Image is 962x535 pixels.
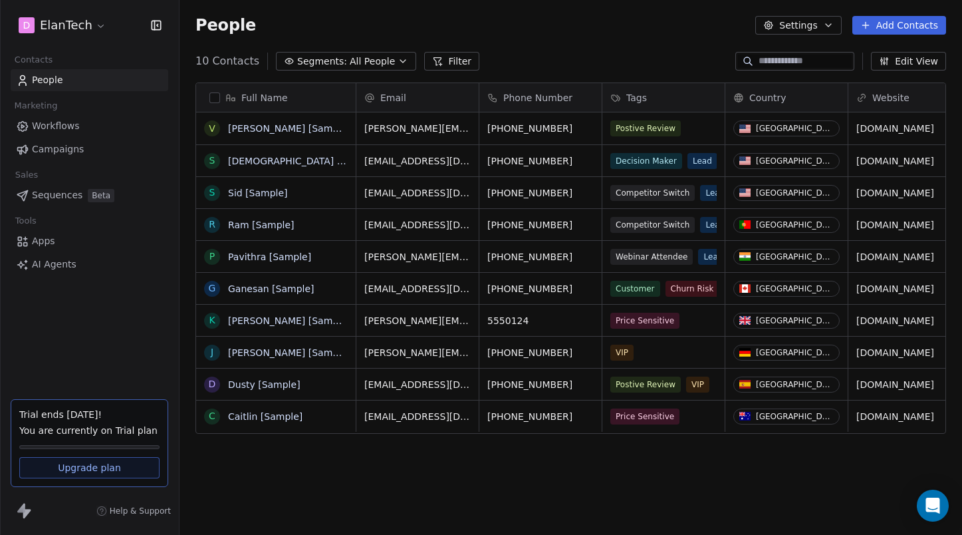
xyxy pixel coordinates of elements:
a: [DOMAIN_NAME] [856,123,934,134]
span: Competitor Switch [610,217,695,233]
span: Price Sensitive [610,313,679,329]
span: [PHONE_NUMBER] [487,410,594,423]
div: [GEOGRAPHIC_DATA] [756,156,834,166]
a: [DOMAIN_NAME] [856,411,934,422]
span: [PHONE_NUMBER] [487,122,594,135]
a: AI Agents [11,254,168,275]
div: [GEOGRAPHIC_DATA] [756,284,834,293]
div: S [209,154,215,168]
button: Filter [424,52,479,71]
span: Workflows [32,119,80,133]
span: [PERSON_NAME][EMAIL_ADDRESS][DOMAIN_NAME] [364,122,471,135]
div: R [209,218,215,232]
span: Webinar Attendee [610,249,693,265]
span: Tools [9,211,42,231]
a: [PERSON_NAME] [Sample] [228,347,350,358]
div: grid [196,112,356,522]
span: [PHONE_NUMBER] [487,282,594,295]
span: [PERSON_NAME][EMAIL_ADDRESS][DOMAIN_NAME] [364,346,471,359]
a: [DOMAIN_NAME] [856,379,934,390]
span: Email [380,91,406,104]
div: [GEOGRAPHIC_DATA] [756,220,834,230]
div: K [209,313,215,327]
span: [EMAIL_ADDRESS][DOMAIN_NAME] [364,282,471,295]
span: [PHONE_NUMBER] [487,346,594,359]
a: Sid [Sample] [228,188,288,198]
span: Beta [88,189,114,202]
span: Country [749,91,786,104]
span: Marketing [9,96,63,116]
div: Open Intercom Messenger [917,490,949,522]
div: Phone Number [479,83,602,112]
div: P [209,250,215,264]
a: [DOMAIN_NAME] [856,220,934,230]
span: [EMAIL_ADDRESS][DOMAIN_NAME] [364,378,471,391]
button: Add Contacts [852,16,946,35]
span: People [195,15,256,35]
a: [DOMAIN_NAME] [856,156,934,166]
span: Help & Support [110,506,171,516]
a: Dusty [Sample] [228,379,301,390]
a: Ganesan [Sample] [228,283,314,294]
span: Apps [32,234,55,248]
span: VIP [610,345,634,361]
div: G [209,281,216,295]
span: Price Sensitive [610,409,679,425]
a: Help & Support [96,506,171,516]
span: Campaigns [32,142,84,156]
a: Apps [11,230,168,252]
span: Lead [700,217,730,233]
span: Tags [626,91,647,104]
span: Upgrade plan [58,461,121,474]
div: [GEOGRAPHIC_DATA] [756,316,834,325]
span: 10 Contacts [195,53,259,69]
a: [DEMOGRAPHIC_DATA] [Sample] [228,156,379,166]
div: Email [356,83,479,112]
span: AI Agents [32,258,76,271]
a: [DOMAIN_NAME] [856,283,934,294]
a: [DOMAIN_NAME] [856,347,934,358]
div: J [211,345,213,359]
div: [GEOGRAPHIC_DATA] [756,252,834,262]
span: Phone Number [503,91,572,104]
span: [PHONE_NUMBER] [487,378,594,391]
a: People [11,69,168,91]
a: [DOMAIN_NAME] [856,252,934,262]
a: Campaigns [11,138,168,160]
span: D [23,19,31,32]
span: [EMAIL_ADDRESS][DOMAIN_NAME] [364,218,471,232]
div: Full Name [196,83,356,112]
span: Full Name [241,91,288,104]
a: Caitlin [Sample] [228,411,302,422]
span: Lead [700,185,730,201]
span: Segments: [297,55,347,69]
span: All People [350,55,395,69]
span: VIP [686,377,709,393]
div: Trial ends [DATE]! [19,408,160,421]
span: [PHONE_NUMBER] [487,154,594,168]
a: [DOMAIN_NAME] [856,188,934,198]
span: [EMAIL_ADDRESS][DOMAIN_NAME] [364,186,471,200]
span: ElanTech [40,17,92,34]
span: [PHONE_NUMBER] [487,186,594,200]
span: Website [872,91,909,104]
div: [GEOGRAPHIC_DATA] [756,188,834,198]
button: Settings [755,16,841,35]
span: Postive Review [610,120,681,136]
span: People [32,73,63,87]
span: Decision Maker [610,153,682,169]
a: SequencesBeta [11,184,168,206]
div: D [209,377,216,391]
span: [PERSON_NAME][EMAIL_ADDRESS][DOMAIN_NAME] [364,314,471,327]
span: [PERSON_NAME][EMAIL_ADDRESS][DOMAIN_NAME] [364,250,471,264]
a: [PERSON_NAME] [Sample] [228,123,350,134]
div: S [209,186,215,200]
span: Customer [610,281,660,297]
div: [GEOGRAPHIC_DATA] [756,348,834,357]
a: [DOMAIN_NAME] [856,315,934,326]
span: Sequences [32,188,82,202]
button: DElanTech [16,14,109,37]
span: [PHONE_NUMBER] [487,218,594,232]
span: Contacts [9,50,59,70]
div: V [209,122,215,136]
